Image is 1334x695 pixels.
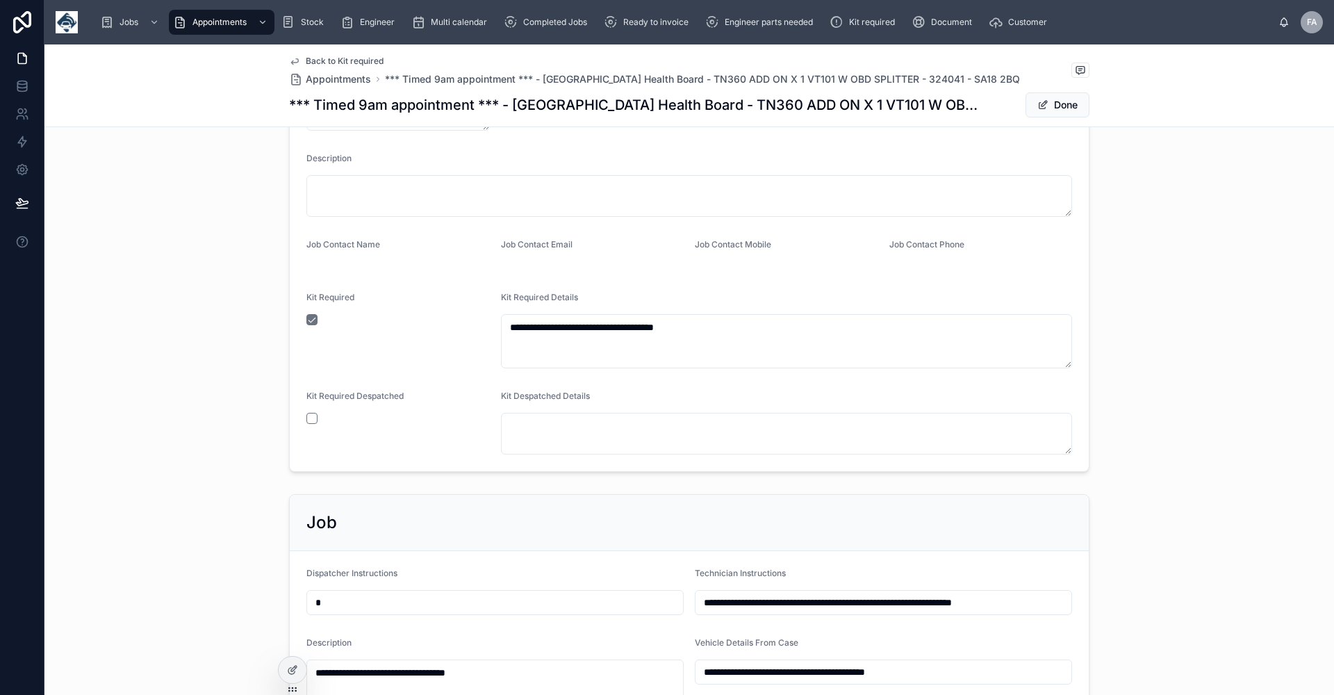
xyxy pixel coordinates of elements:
span: Technician Instructions [695,568,786,578]
a: Completed Jobs [500,10,597,35]
span: Appointments [192,17,247,28]
span: FA [1307,17,1317,28]
a: *** Timed 9am appointment *** - [GEOGRAPHIC_DATA] Health Board - TN360 ADD ON X 1 VT101 W OBD SPL... [385,72,1020,86]
h2: Job [306,512,337,534]
a: Stock [277,10,333,35]
a: Engineer parts needed [701,10,823,35]
span: Ready to invoice [623,17,689,28]
div: scrollable content [89,7,1278,38]
a: Ready to invoice [600,10,698,35]
a: Back to Kit required [289,56,384,67]
a: Kit required [825,10,905,35]
span: Dispatcher Instructions [306,568,397,578]
span: Kit Required [306,292,354,302]
a: Customer [985,10,1057,35]
span: Stock [301,17,324,28]
span: Engineer parts needed [725,17,813,28]
span: Back to Kit required [306,56,384,67]
span: Description [306,637,352,648]
span: Vehicle Details From Case [695,637,798,648]
span: Job Contact Mobile [695,239,771,250]
span: Kit Despatched Details [501,391,590,401]
a: Multi calendar [407,10,497,35]
span: Kit Required Details [501,292,578,302]
a: Document [907,10,982,35]
span: Customer [1008,17,1047,28]
a: Engineer [336,10,404,35]
a: Appointments [169,10,274,35]
span: Description [306,153,352,163]
span: Job Contact Email [501,239,573,250]
span: Completed Jobs [523,17,587,28]
button: Done [1026,92,1089,117]
span: Appointments [306,72,371,86]
a: Appointments [289,72,371,86]
span: Kit Required Despatched [306,391,404,401]
h1: *** Timed 9am appointment *** - [GEOGRAPHIC_DATA] Health Board - TN360 ADD ON X 1 VT101 W OBD SPL... [289,95,985,115]
img: App logo [56,11,78,33]
span: Multi calendar [431,17,487,28]
span: Engineer [360,17,395,28]
span: Jobs [120,17,138,28]
span: Document [931,17,972,28]
a: Jobs [96,10,166,35]
span: Job Contact Phone [889,239,964,250]
span: Kit required [849,17,895,28]
span: Job Contact Name [306,239,380,250]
